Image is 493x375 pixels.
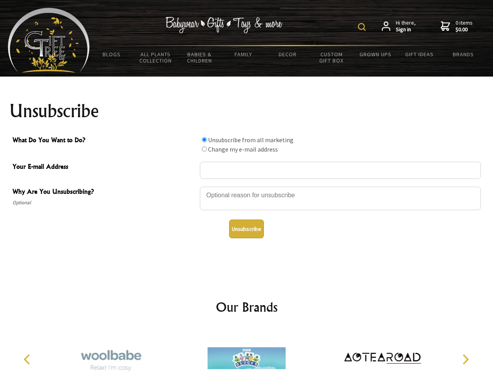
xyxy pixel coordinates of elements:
[12,187,196,198] span: Why Are You Unsubscribing?
[208,145,278,153] label: Change my e-mail address
[396,20,416,33] span: Hi there,
[202,146,207,152] input: What Do You Want to Do?
[200,162,481,179] input: Your E-mail Address
[441,20,473,33] a: 0 items$0.00
[456,26,473,33] strong: $0.00
[229,220,264,238] button: Unsubscribe
[382,20,416,33] a: Hi there,Sign in
[396,26,416,33] strong: Sign in
[178,46,222,69] a: Babies & Children
[358,23,366,31] img: product search
[8,8,90,73] img: Babyware - Gifts - Toys and more...
[202,137,207,142] input: What Do You Want to Do?
[166,17,283,33] img: Babywear - Gifts - Toys & more
[310,46,354,69] a: Custom Gift Box
[265,46,310,62] a: Decor
[16,298,478,316] h2: Our Brands
[200,187,481,210] textarea: Why Are You Unsubscribing?
[457,351,474,368] button: Next
[353,46,397,62] a: Grown Ups
[12,162,196,173] span: Your E-mail Address
[9,102,484,120] h1: Unsubscribe
[12,135,196,146] span: What Do You Want to Do?
[134,46,178,69] a: All Plants Collection
[456,19,473,33] span: 0 items
[20,351,37,368] button: Previous
[90,46,134,62] a: BLOGS
[208,136,294,144] label: Unsubscribe from all marketing
[397,46,441,62] a: Gift Ideas
[222,46,266,62] a: Family
[441,46,486,62] a: Brands
[12,198,196,207] span: Optional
